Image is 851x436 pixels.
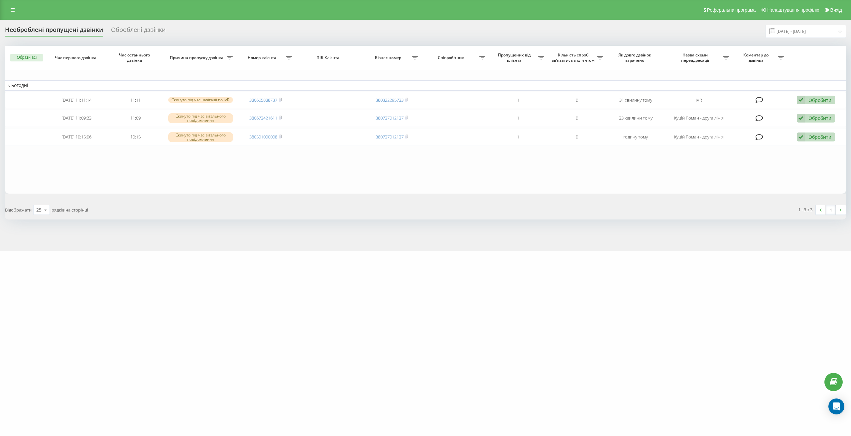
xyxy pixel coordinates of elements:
span: рядків на сторінці [52,207,88,213]
span: ПІБ Клієнта [302,55,356,60]
span: Назва схеми переадресації [669,52,723,63]
span: Реферальна програма [707,7,756,13]
td: 33 хвилини тому [606,110,665,127]
td: 11:11 [106,92,165,108]
a: 1 [826,205,836,215]
td: 0 [547,110,606,127]
span: Відображати [5,207,32,213]
div: Скинуто під час вітального повідомлення [168,132,233,142]
span: Коментар до дзвінка [736,52,778,63]
span: Співробітник [425,55,479,60]
a: 380737012137 [376,115,404,121]
span: Номер клієнта [240,55,286,60]
button: Обрати всі [10,54,43,61]
td: Сьогодні [5,80,846,90]
div: 25 [36,207,42,213]
a: 380322295733 [376,97,404,103]
a: 380665888737 [249,97,277,103]
td: [DATE] 11:09:23 [47,110,106,127]
span: Як довго дзвінок втрачено [612,52,659,63]
span: Вихід [830,7,842,13]
div: Скинуто під час навігації по IVR [168,97,233,103]
div: Обробити [808,115,831,121]
span: Налаштування профілю [767,7,819,13]
div: Оброблені дзвінки [111,26,166,37]
a: 380673421611 [249,115,277,121]
div: 1 - 3 з 3 [798,206,812,213]
div: Open Intercom Messenger [828,398,844,414]
td: [DATE] 11:11:14 [47,92,106,108]
td: [DATE] 10:15:06 [47,128,106,146]
td: Куцій Роман - друга лінія [665,128,732,146]
span: Пропущених від клієнта [492,52,538,63]
span: Бізнес номер [366,55,412,60]
div: Необроблені пропущені дзвінки [5,26,103,37]
td: годину тому [606,128,665,146]
td: 0 [547,92,606,108]
td: 1 [489,110,547,127]
td: 1 [489,92,547,108]
span: Причина пропуску дзвінка [168,55,227,60]
span: Час першого дзвінка [53,55,100,60]
td: 31 хвилину тому [606,92,665,108]
a: 380501000008 [249,134,277,140]
td: IVR [665,92,732,108]
span: Кількість спроб зв'язатись з клієнтом [551,52,597,63]
td: 11:09 [106,110,165,127]
div: Скинуто під час вітального повідомлення [168,113,233,123]
a: 380737012137 [376,134,404,140]
td: 10:15 [106,128,165,146]
div: Обробити [808,134,831,140]
span: Час останнього дзвінка [112,52,159,63]
div: Обробити [808,97,831,103]
td: 0 [547,128,606,146]
td: Куцій Роман - друга лінія [665,110,732,127]
td: 1 [489,128,547,146]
